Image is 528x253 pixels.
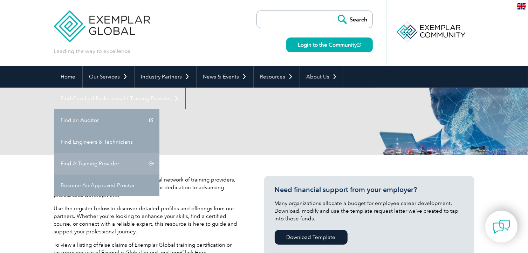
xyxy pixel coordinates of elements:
[54,66,82,88] a: Home
[275,199,464,223] p: Many organizations allocate a budget for employee career development. Download, modify and use th...
[54,175,159,196] a: Become An Approved Proctor
[54,176,243,199] p: Exemplar Global proudly works with a global network of training providers, consultants, and organ...
[54,153,159,175] a: Find A Training Provider
[135,66,196,88] a: Industry Partners
[334,11,372,28] input: Search
[54,131,159,153] a: Find Engineers & Technicians
[517,3,526,9] img: en
[493,218,510,235] img: contact-chat.png
[54,47,131,55] p: Leading the way to excellence
[254,66,300,88] a: Resources
[275,230,348,245] a: Download Template
[54,116,348,127] h2: Client Register
[357,43,361,47] img: open_square.png
[54,205,243,235] p: Use the register below to discover detailed profiles and offerings from our partners. Whether you...
[54,109,159,131] a: Find an Auditor
[275,185,464,194] h3: Need financial support from your employer?
[300,66,344,88] a: About Us
[54,88,185,109] a: Find Certified Professional / Training Provider
[286,37,373,52] a: Login to the Community
[83,66,134,88] a: Our Services
[197,66,253,88] a: News & Events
